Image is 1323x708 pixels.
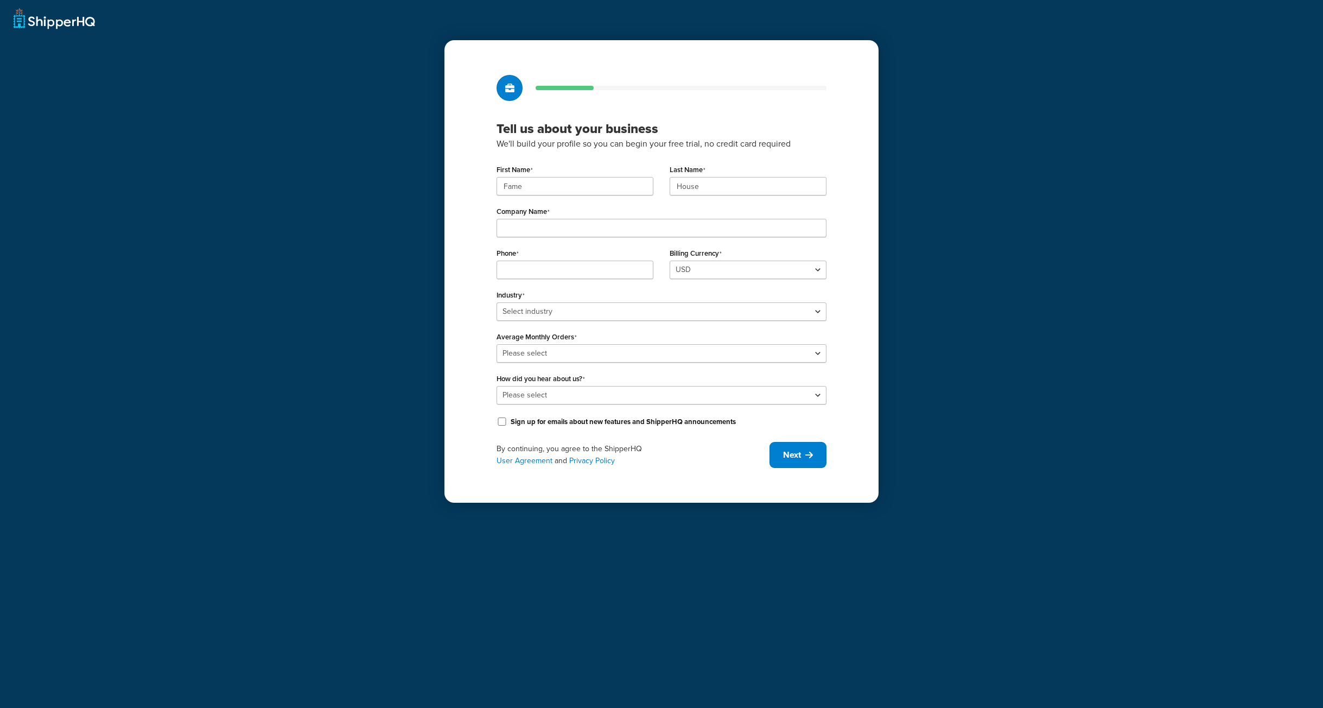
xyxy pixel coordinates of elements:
span: Next [783,449,801,461]
a: User Agreement [497,455,552,466]
label: Billing Currency [670,249,722,258]
h3: Tell us about your business [497,121,826,137]
label: Industry [497,291,525,300]
a: Privacy Policy [569,455,615,466]
label: Company Name [497,207,550,216]
label: Sign up for emails about new features and ShipperHQ announcements [511,417,736,427]
label: First Name [497,166,533,174]
button: Next [769,442,826,468]
p: We'll build your profile so you can begin your free trial, no credit card required [497,137,826,151]
label: How did you hear about us? [497,375,585,383]
label: Average Monthly Orders [497,333,577,342]
label: Phone [497,249,519,258]
div: By continuing, you agree to the ShipperHQ and [497,443,769,467]
label: Last Name [670,166,705,174]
